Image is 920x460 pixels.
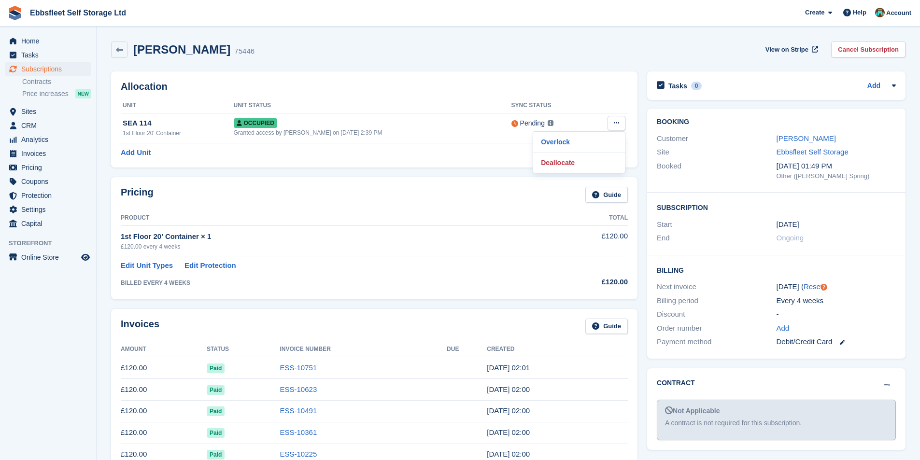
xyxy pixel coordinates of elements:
a: Add [867,81,880,92]
th: Due [447,342,487,357]
a: View on Stripe [762,42,820,57]
a: menu [5,251,91,264]
a: Cancel Subscription [831,42,906,57]
a: menu [5,105,91,118]
h2: Billing [657,265,896,275]
h2: Pricing [121,187,154,203]
div: Not Applicable [665,406,888,416]
div: NEW [75,89,91,98]
div: A contract is not required for this subscription. [665,418,888,428]
span: Help [853,8,866,17]
a: menu [5,161,91,174]
span: CRM [21,119,79,132]
a: [PERSON_NAME] [777,134,836,142]
h2: Allocation [121,81,628,92]
a: ESS-10751 [280,363,317,372]
div: [DATE] ( ) [777,281,896,293]
th: Product [121,210,534,226]
a: Add [777,323,790,334]
a: menu [5,175,91,188]
h2: Subscription [657,202,896,212]
span: Coupons [21,175,79,188]
a: Reset [804,282,822,291]
h2: Invoices [121,319,159,335]
span: Subscriptions [21,62,79,76]
div: End [657,233,776,244]
th: Unit [121,98,234,113]
div: Order number [657,323,776,334]
div: Site [657,147,776,158]
a: Overlock [537,136,621,148]
th: Sync Status [511,98,590,113]
a: menu [5,48,91,62]
span: Capital [21,217,79,230]
div: BILLED EVERY 4 WEEKS [121,279,534,287]
th: Amount [121,342,207,357]
span: View on Stripe [765,45,808,55]
span: Paid [207,450,225,460]
div: Granted access by [PERSON_NAME] on [DATE] 2:39 PM [234,128,511,137]
time: 2025-07-15 01:00:50 UTC [487,385,530,393]
h2: Booking [657,118,896,126]
div: - [777,309,896,320]
a: Edit Protection [184,260,236,271]
span: Account [886,8,911,18]
a: Contracts [22,77,91,86]
span: Create [805,8,824,17]
a: ESS-10225 [280,450,317,458]
span: Price increases [22,89,69,98]
span: Online Store [21,251,79,264]
img: icon-info-grey-7440780725fd019a000dd9b08b2336e03edf1995a4989e88bcd33f0948082b44.svg [548,120,553,126]
a: Ebbsfleet Self Storage [777,148,849,156]
div: Booked [657,161,776,181]
time: 2025-03-25 01:00:00 UTC [777,219,799,230]
a: menu [5,147,91,160]
div: £120.00 every 4 weeks [121,242,534,251]
div: 0 [691,82,702,90]
td: £120.00 [121,379,207,401]
div: SEA 114 [123,118,234,129]
a: menu [5,119,91,132]
h2: Contract [657,378,695,388]
a: Price increases NEW [22,88,91,99]
div: Discount [657,309,776,320]
a: Ebbsfleet Self Storage Ltd [26,5,130,21]
a: Add Unit [121,147,151,158]
span: Ongoing [777,234,804,242]
span: Paid [207,428,225,438]
a: ESS-10491 [280,406,317,415]
time: 2025-08-12 01:01:00 UTC [487,363,530,372]
div: 75446 [234,46,255,57]
span: Protection [21,189,79,202]
h2: [PERSON_NAME] [133,43,230,56]
a: ESS-10623 [280,385,317,393]
div: [DATE] 01:49 PM [777,161,896,172]
p: Deallocate [537,156,621,169]
img: stora-icon-8386f47178a22dfd0bd8f6a31ec36ba5ce8667c1dd55bd0f319d3a0aa187defe.svg [8,6,22,20]
div: Customer [657,133,776,144]
time: 2025-05-20 01:00:51 UTC [487,428,530,436]
span: Tasks [21,48,79,62]
td: £120.00 [121,422,207,444]
a: menu [5,34,91,48]
div: 1st Floor 20' Container [123,129,234,138]
a: Edit Unit Types [121,260,173,271]
span: Paid [207,385,225,395]
div: Billing period [657,295,776,307]
td: £120.00 [121,400,207,422]
span: Invoices [21,147,79,160]
div: Pending [520,118,545,128]
div: 1st Floor 20' Container × 1 [121,231,534,242]
div: Start [657,219,776,230]
div: Payment method [657,336,776,348]
td: £120.00 [121,357,207,379]
div: Debit/Credit Card [777,336,896,348]
td: £120.00 [534,225,628,256]
a: Guide [585,187,628,203]
span: Paid [207,363,225,373]
a: menu [5,133,91,146]
th: Unit Status [234,98,511,113]
span: Settings [21,203,79,216]
th: Invoice Number [280,342,447,357]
